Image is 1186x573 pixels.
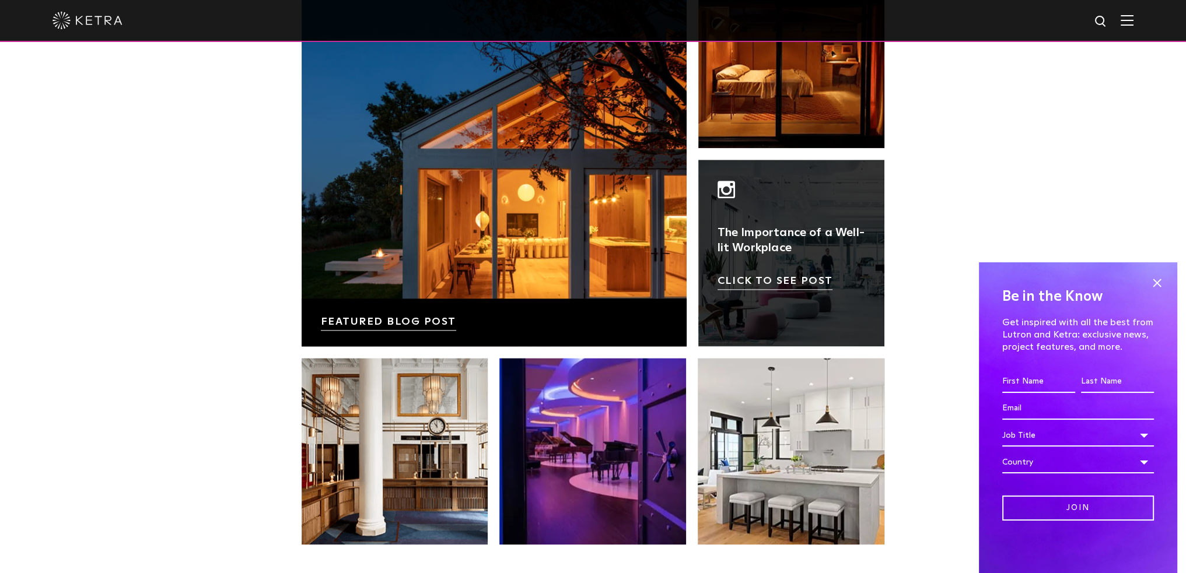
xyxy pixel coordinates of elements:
input: First Name [1002,371,1075,393]
input: Last Name [1081,371,1154,393]
input: Join [1002,495,1154,521]
p: Get inspired with all the best from Lutron and Ketra: exclusive news, project features, and more. [1002,317,1154,353]
img: ketra-logo-2019-white [53,12,123,29]
img: search icon [1094,15,1108,29]
input: Email [1002,398,1154,420]
div: Country [1002,451,1154,473]
img: Hamburger%20Nav.svg [1121,15,1133,26]
div: Job Title [1002,424,1154,447]
h4: Be in the Know [1002,286,1154,308]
